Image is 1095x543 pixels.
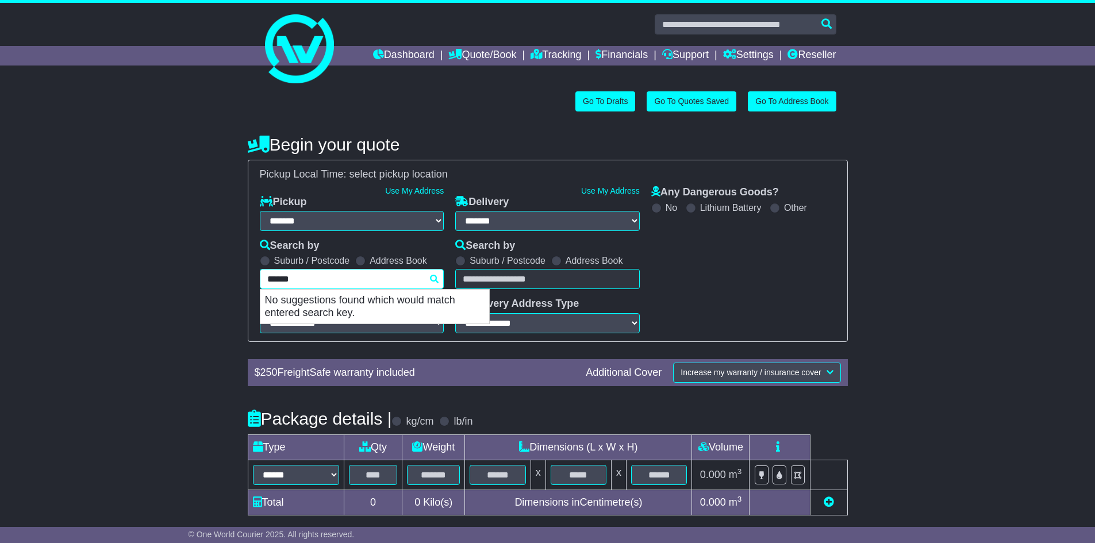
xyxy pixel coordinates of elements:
td: Kilo(s) [402,490,465,515]
label: Pickup [260,196,307,209]
span: m [729,496,742,508]
a: Support [662,46,709,66]
span: 250 [260,367,278,378]
sup: 3 [737,467,742,476]
a: Go To Quotes Saved [647,91,736,111]
a: Dashboard [373,46,435,66]
div: $ FreightSafe warranty included [249,367,581,379]
label: No [666,202,677,213]
label: kg/cm [406,415,433,428]
span: Increase my warranty / insurance cover [681,368,821,377]
button: Increase my warranty / insurance cover [673,363,840,383]
sup: 3 [737,495,742,503]
p: No suggestions found which would match entered search key. [260,290,489,324]
label: lb/in [454,415,472,428]
td: Volume [692,434,750,460]
label: Address Book [566,255,623,266]
div: Additional Cover [580,367,667,379]
span: m [729,469,742,480]
label: Other [784,202,807,213]
label: Lithium Battery [700,202,762,213]
label: Search by [455,240,515,252]
span: 0 [414,496,420,508]
td: Type [248,434,344,460]
td: x [531,460,545,490]
a: Quote/Book [448,46,516,66]
a: Settings [723,46,774,66]
span: select pickup location [349,168,448,180]
a: Use My Address [581,186,640,195]
td: 0 [344,490,402,515]
span: 0.000 [700,469,726,480]
div: Pickup Local Time: [254,168,842,181]
a: Go To Drafts [575,91,635,111]
a: Reseller [787,46,836,66]
label: Suburb / Postcode [470,255,545,266]
label: Delivery Address Type [455,298,579,310]
label: Delivery [455,196,509,209]
td: Weight [402,434,465,460]
td: Dimensions in Centimetre(s) [465,490,692,515]
a: Go To Address Book [748,91,836,111]
label: Suburb / Postcode [274,255,350,266]
td: Qty [344,434,402,460]
label: Any Dangerous Goods? [651,186,779,199]
span: 0.000 [700,496,726,508]
a: Tracking [531,46,581,66]
a: Financials [595,46,648,66]
h4: Package details | [248,409,392,428]
td: Dimensions (L x W x H) [465,434,692,460]
td: x [612,460,627,490]
label: Search by [260,240,320,252]
a: Use My Address [385,186,444,195]
a: Add new item [824,496,834,508]
label: Address Book [370,255,427,266]
td: Total [248,490,344,515]
span: © One World Courier 2025. All rights reserved. [189,530,355,539]
h4: Begin your quote [248,135,848,154]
